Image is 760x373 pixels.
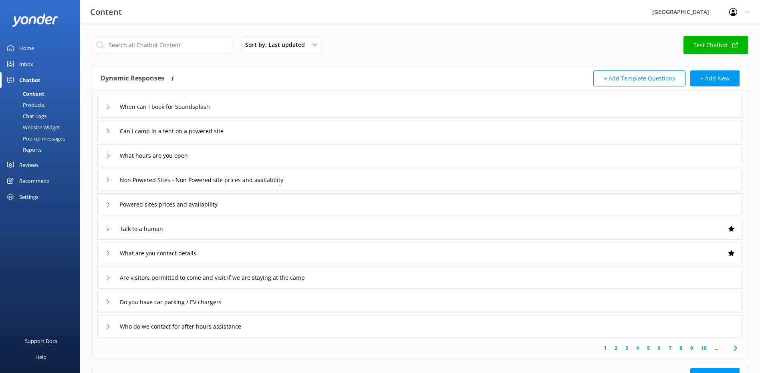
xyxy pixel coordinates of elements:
button: + Add Template Questions [593,70,685,86]
a: Reports [5,144,80,155]
div: Inbox [19,56,33,72]
div: Settings [19,189,38,205]
div: Help [35,349,46,365]
a: 4 [632,344,643,352]
div: Reports [5,144,42,155]
div: Support Docs [25,333,57,349]
a: 9 [686,344,697,352]
img: yonder-white-logo.png [12,14,58,27]
a: 7 [665,344,675,352]
div: Products [5,99,44,110]
input: Search all Chatbot Content [92,36,232,54]
button: + Add New [690,70,740,86]
a: 5 [643,344,654,352]
span: Sort by: Last updated [245,40,310,49]
a: 2 [611,344,621,352]
a: Website Widget [5,122,80,133]
a: Content [5,88,80,99]
a: Products [5,99,80,110]
a: 10 [697,344,711,352]
a: 1 [600,344,611,352]
h3: Content [90,6,122,18]
h4: Dynamic Responses [101,70,164,86]
a: 8 [675,344,686,352]
span: ... [711,344,722,352]
div: Recommend [19,173,50,189]
a: 6 [654,344,665,352]
div: Home [19,40,34,56]
div: Reviews [19,157,38,173]
a: Pop-up messages [5,133,80,144]
div: Chat Logs [5,110,46,122]
a: Chat Logs [5,110,80,122]
div: Content [5,88,44,99]
div: Website Widget [5,122,60,133]
div: Pop-up messages [5,133,65,144]
a: 3 [621,344,632,352]
a: Test Chatbot [683,36,748,54]
div: Chatbot [19,72,40,88]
